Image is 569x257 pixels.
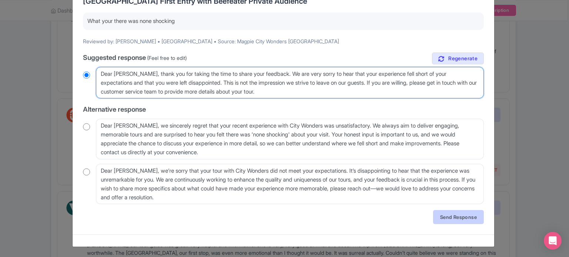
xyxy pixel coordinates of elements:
a: Regenerate [432,53,484,65]
p: Reviewed by: [PERSON_NAME] • [GEOGRAPHIC_DATA] • Source: Magpie City Wonders [GEOGRAPHIC_DATA] [83,37,484,45]
textarea: Dear [PERSON_NAME], we’re sorry that your tour with City Wonders did not meet your expectations. ... [96,164,484,204]
span: Alternative response [83,105,146,113]
a: Send Response [433,210,484,224]
span: Regenerate [448,55,478,62]
div: Open Intercom Messenger [544,232,562,250]
textarea: Dear [PERSON_NAME], we sincerely regret that your recent experience with City Wonders was unsatis... [96,119,484,159]
textarea: Dear [PERSON_NAME], thank you for taking the time to share your feedback. We are very sorry to he... [96,67,484,99]
span: Suggested response [83,54,146,61]
p: What your there was none shocking [87,17,479,26]
span: (Feel free to edit) [147,55,187,61]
